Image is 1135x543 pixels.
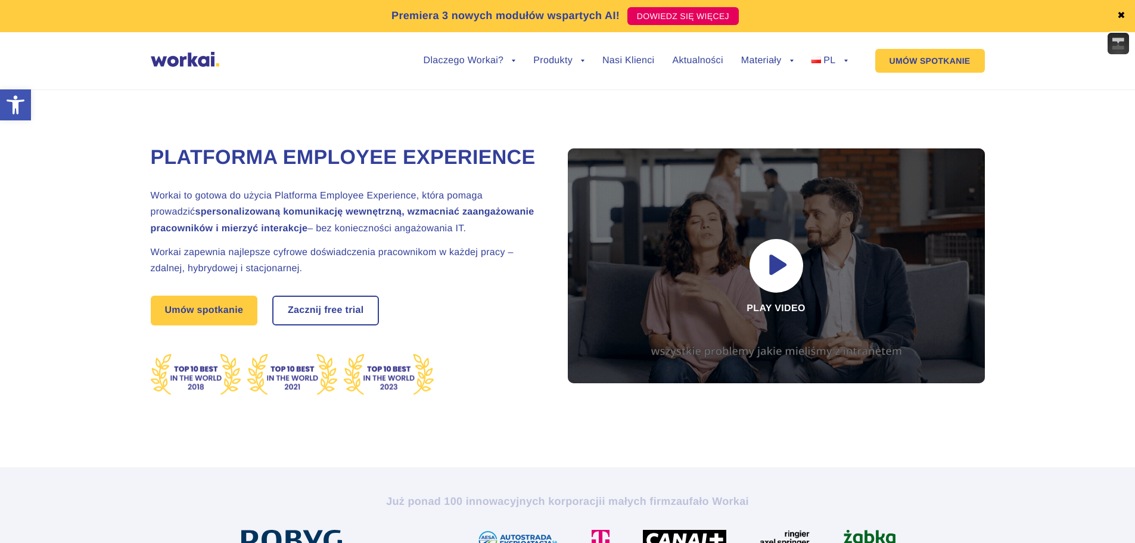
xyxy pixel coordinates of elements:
h1: Platforma Employee Experience [151,144,538,172]
a: DOWIEDZ SIĘ WIĘCEJ [627,7,739,25]
h2: Już ponad 100 innowacyjnych korporacji zaufało Workai [237,494,898,508]
a: Dlaczego Workai? [424,56,516,66]
p: Premiera 3 nowych modułów wspartych AI! [391,8,620,24]
i: i małych firm [602,495,670,507]
h2: Workai to gotowa do użycia Platforma Employee Experience, która pomaga prowadzić – bez koniecznoś... [151,188,538,237]
a: Materiały [741,56,794,66]
a: ✖ [1117,11,1125,21]
strong: spersonalizowaną komunikację wewnętrzną, wzmacniać zaangażowanie pracowników i mierzyć interakcje [151,207,534,233]
a: Nasi Klienci [602,56,654,66]
a: Aktualności [672,56,723,66]
a: Umów spotkanie [151,296,258,325]
a: Zacznij free trial [273,297,378,324]
a: UMÓW SPOTKANIE [875,49,985,73]
a: Produkty [533,56,584,66]
h2: Workai zapewnia najlepsze cyfrowe doświadczenia pracownikom w każdej pracy – zdalnej, hybrydowej ... [151,244,538,277]
span: PL [823,55,835,66]
div: Play video [568,148,985,383]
